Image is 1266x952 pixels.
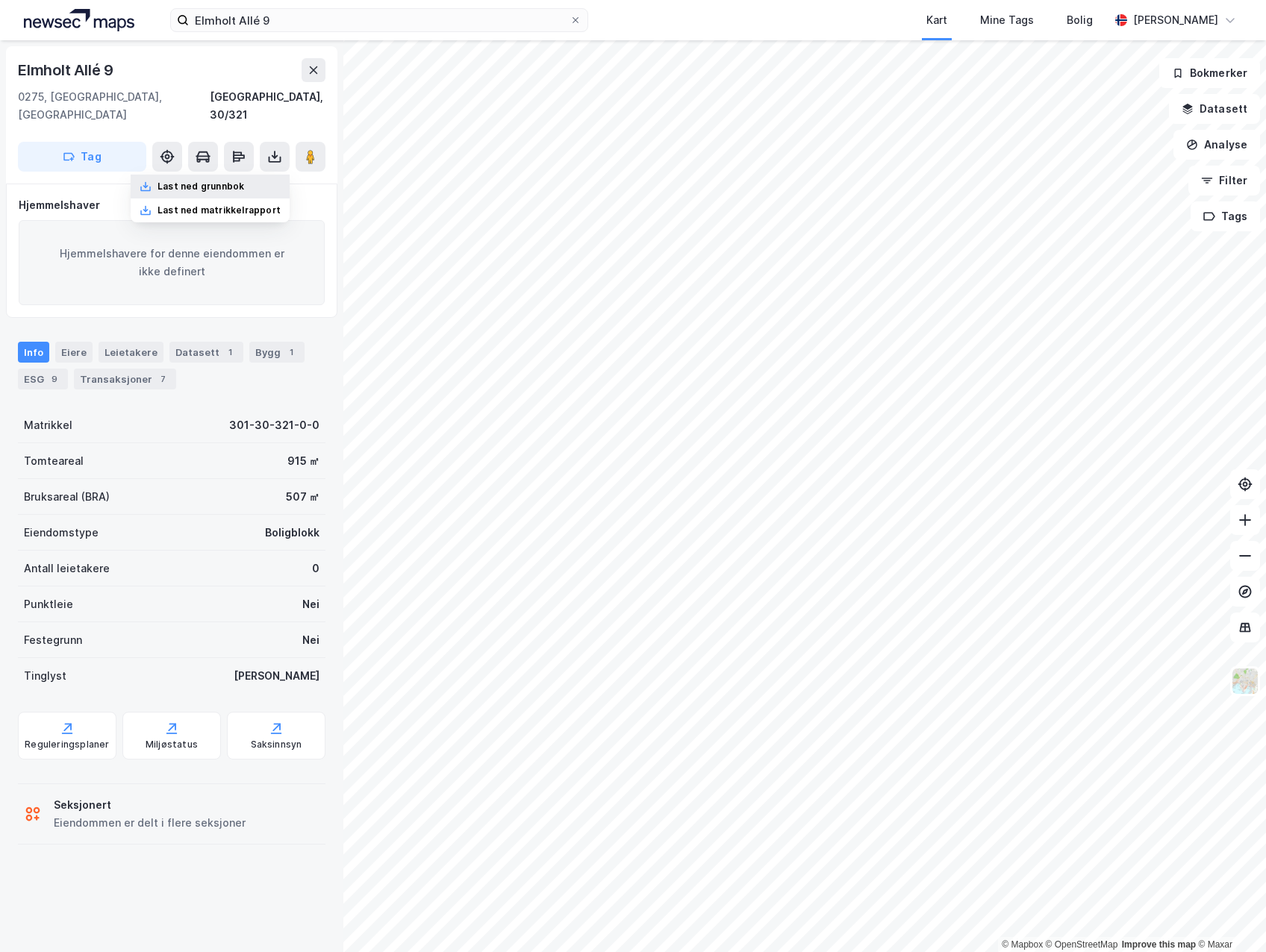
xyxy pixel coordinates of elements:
[249,342,305,363] div: Bygg
[1191,880,1266,952] div: Kontrollprogram for chat
[74,369,176,389] div: Transaksjoner
[1002,939,1043,950] a: Mapbox
[24,416,72,434] div: Matrikkel
[24,631,82,649] div: Festegrunn
[47,372,62,386] div: 9
[302,631,319,649] div: Nei
[1188,166,1260,195] button: Filter
[24,524,99,542] div: Eiendomstype
[24,595,73,613] div: Punktleie
[284,345,299,360] div: 1
[1046,939,1118,950] a: OpenStreetMap
[302,595,319,613] div: Nei
[1169,94,1260,124] button: Datasett
[99,342,163,363] div: Leietakere
[1173,130,1260,160] button: Analyse
[1191,201,1260,231] button: Tags
[222,345,237,360] div: 1
[146,739,198,751] div: Miljøstatus
[980,11,1034,29] div: Mine Tags
[1159,58,1260,88] button: Bokmerker
[19,196,325,214] div: Hjemmelshaver
[18,142,146,172] button: Tag
[312,560,319,577] div: 0
[287,452,319,470] div: 915 ㎡
[24,452,84,470] div: Tomteareal
[229,416,319,434] div: 301-30-321-0-0
[158,204,281,216] div: Last ned matrikkelrapport
[286,488,319,506] div: 507 ㎡
[18,369,68,389] div: ESG
[24,488,110,506] div: Bruksareal (BRA)
[24,560,110,577] div: Antall leietakere
[251,739,302,751] div: Saksinnsyn
[24,9,134,31] img: logo.a4113a55bc3d86da70a041830d287a7e.svg
[1067,11,1093,29] div: Bolig
[55,342,93,363] div: Eiere
[54,796,246,814] div: Seksjonert
[169,342,243,363] div: Datasett
[18,58,116,82] div: Elmholt Allé 9
[54,814,246,832] div: Eiendommen er delt i flere seksjoner
[25,739,109,751] div: Reguleringsplaner
[155,372,170,386] div: 7
[1122,939,1196,950] a: Improve this map
[1191,880,1266,952] iframe: Chat Widget
[234,667,319,685] div: [PERSON_NAME]
[18,342,49,363] div: Info
[926,11,947,29] div: Kart
[1133,11,1218,29] div: [PERSON_NAME]
[265,524,319,542] div: Boligblokk
[19,220,325,305] div: Hjemmelshavere for denne eiendommen er ikke definert
[24,667,66,685] div: Tinglyst
[158,181,244,192] div: Last ned grunnbok
[210,88,325,124] div: [GEOGRAPHIC_DATA], 30/321
[18,88,210,124] div: 0275, [GEOGRAPHIC_DATA], [GEOGRAPHIC_DATA]
[189,9,570,31] input: Søk på adresse, matrikkel, gårdeiere, leietakere eller personer
[1231,667,1259,695] img: Z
